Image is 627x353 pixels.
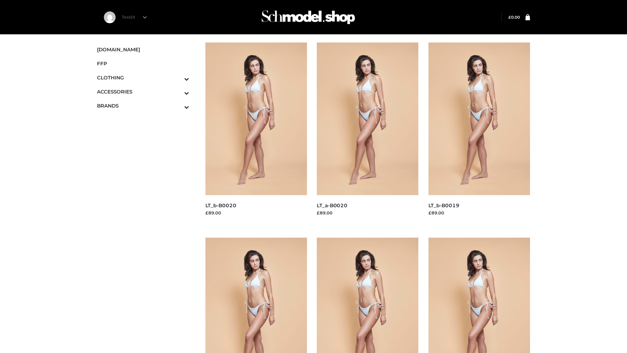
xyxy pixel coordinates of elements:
div: £89.00 [317,210,419,216]
a: Read more [205,217,230,222]
a: £0.00 [508,15,520,20]
span: CLOTHING [97,74,189,81]
a: Test24 [122,15,147,20]
a: LT_b-B0020 [205,202,236,209]
span: FFP [97,60,189,67]
span: BRANDS [97,102,189,109]
a: FFP [97,57,189,71]
button: Toggle Submenu [166,71,189,85]
a: LT_a-B0020 [317,202,347,209]
a: Read more [428,217,453,222]
a: LT_b-B0019 [428,202,459,209]
a: [DOMAIN_NAME] [97,42,189,57]
span: [DOMAIN_NAME] [97,46,189,53]
img: Schmodel Admin 964 [259,4,357,30]
button: Toggle Submenu [166,85,189,99]
span: ACCESSORIES [97,88,189,95]
button: Toggle Submenu [166,99,189,113]
a: Read more [317,217,341,222]
bdi: 0.00 [508,15,520,20]
a: ACCESSORIESToggle Submenu [97,85,189,99]
div: £89.00 [205,210,307,216]
div: £89.00 [428,210,530,216]
a: BRANDSToggle Submenu [97,99,189,113]
a: CLOTHINGToggle Submenu [97,71,189,85]
span: £ [508,15,511,20]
